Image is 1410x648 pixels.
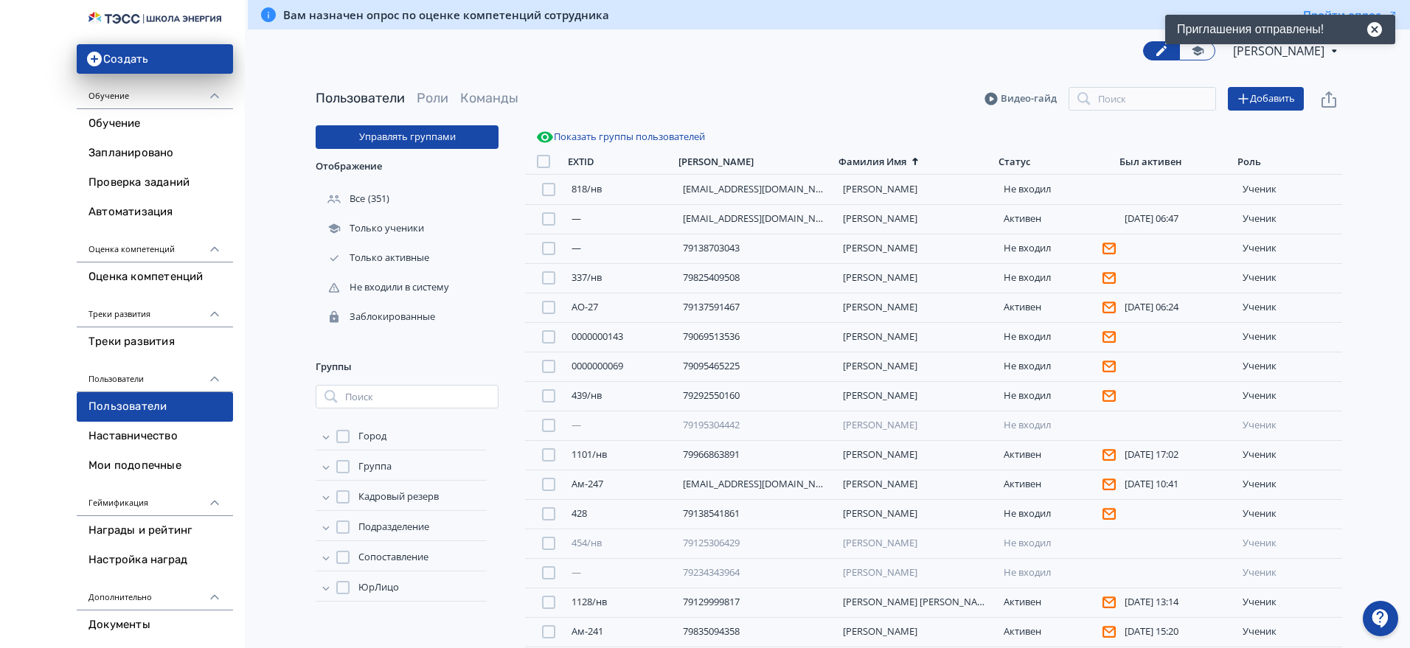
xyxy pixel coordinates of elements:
a: 79095465225 [683,359,740,372]
div: Приглашения отправлены! [1165,15,1395,44]
a: Треки развития [77,327,233,357]
div: ученик [1243,360,1336,372]
div: Ам-241 [572,626,665,638]
a: 79835094358 [683,624,740,638]
div: 0000000069 [566,360,671,372]
a: Документы [77,610,233,640]
div: Геймификация [77,481,233,516]
div: Все [316,192,368,206]
div: Обучение [77,74,233,109]
span: ЮрЛицо [358,580,399,595]
div: ученик [1243,213,1336,225]
div: 428 [572,508,665,520]
div: 0000000143 [566,331,671,343]
span: Город [358,429,386,444]
div: — [572,213,665,225]
a: 79195304442 [683,418,740,431]
div: 818/нв [566,184,671,195]
a: [EMAIL_ADDRESS][DOMAIN_NAME] [683,182,838,195]
a: [PERSON_NAME] [843,624,917,638]
div: 1128/нв [566,596,671,608]
div: 439/нв [572,390,665,402]
svg: Экспорт пользователей файлом [1320,91,1338,108]
a: Команды [460,90,518,106]
a: Роли [417,90,448,106]
a: 79138541861 [683,506,740,520]
div: Ам-247 [566,478,671,490]
div: Дополнительно [77,575,233,610]
div: Пользователи [77,357,233,392]
div: ученик [1243,390,1336,402]
a: [PERSON_NAME] [843,418,917,431]
span: Кадровый резерв [358,490,439,504]
div: Не входил [1004,242,1110,255]
div: ученик [1243,626,1336,638]
a: Обучение [77,109,233,139]
div: Активен [1004,596,1110,609]
div: Был активен [1119,156,1181,168]
div: 337/нв [572,272,665,284]
a: Пользователи [77,392,233,422]
div: — [572,567,665,579]
div: ученик [1243,567,1336,579]
a: 79125306429 [683,536,740,549]
a: 79825409508 [683,271,740,284]
a: 79138703043 [683,241,740,254]
div: ученик [1243,331,1336,343]
span: Подразделение [358,520,429,534]
span: Группа [358,459,392,474]
div: [DATE] 13:14 [1125,596,1231,608]
div: ученик [1243,508,1336,520]
div: Не входил [1004,537,1110,549]
a: [PERSON_NAME] [843,447,917,461]
div: 428 [566,508,671,520]
div: [DATE] 06:24 [1125,302,1231,313]
div: Не входил [1004,419,1110,431]
svg: Пользователь не подтвердил адрес эл. почты и поэтому не получает системные уведомления [1102,330,1116,344]
img: https://files.teachbase.ru/system/account/58100/logo/medium-61d145adc09abfe037a1aefb650fc09a.png [88,12,221,26]
div: Активен [1004,301,1110,314]
a: Оценка компетенций [77,262,233,292]
div: EXTID [568,156,594,168]
div: Активен [1004,625,1110,638]
div: 439/нв [566,390,671,402]
svg: Пользователь не подтвердил адрес эл. почты и поэтому не получает системные уведомления [1102,242,1116,255]
div: [DATE] 10:41 [1125,478,1231,490]
div: Не входил [1004,567,1110,579]
svg: Пользователь не подтвердил адрес эл. почты и поэтому не получает системные уведомления [1102,478,1116,491]
div: Заблокированные [316,310,438,324]
div: 337/нв [566,272,671,284]
a: 79966863891 [683,447,740,461]
div: Статус [999,156,1030,168]
svg: Пользователь не подтвердил адрес эл. почты и поэтому не получает системные уведомления [1102,596,1116,609]
a: [PERSON_NAME] [843,330,917,343]
div: Активен [1004,478,1110,491]
a: 79292550160 [683,389,740,402]
a: 79234343964 [683,565,740,579]
a: [PERSON_NAME] [PERSON_NAME] [843,595,994,608]
button: Показать группы пользователей [533,125,708,149]
a: Пользователи [316,90,405,106]
div: Только активные [316,251,432,265]
svg: Пользователь не подтвердил адрес эл. почты и поэтому не получает системные уведомления [1102,389,1116,403]
div: (351) [316,184,499,214]
div: Не входили в систему [316,281,452,294]
div: Треки развития [77,292,233,327]
svg: Пользователь не подтвердил адрес эл. почты и поэтому не получает системные уведомления [1102,625,1116,638]
div: — [566,213,671,225]
div: Активен [1004,213,1110,225]
div: Группы [316,349,499,385]
div: ученик [1243,419,1336,431]
div: Не входил [1004,507,1110,520]
button: Создать [77,44,233,74]
div: Фамилия Имя [838,156,906,168]
div: Роль [1237,156,1261,168]
div: 818/нв [572,184,665,195]
a: [EMAIL_ADDRESS][DOMAIN_NAME] [683,477,838,490]
div: [DATE] 06:47 [1125,213,1231,225]
a: [PERSON_NAME] [843,477,917,490]
div: ученик [1243,302,1336,313]
svg: Пользователь не подтвердил адрес эл. почты и поэтому не получает системные уведомления [1102,507,1116,520]
div: Только ученики [316,222,427,235]
div: 1128/нв [572,596,665,608]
